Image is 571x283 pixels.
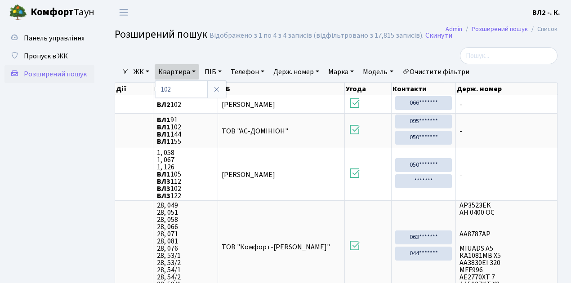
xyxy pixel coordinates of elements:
[115,83,153,95] th: Дії
[201,64,225,80] a: ПІБ
[157,122,170,132] b: ВЛ1
[155,64,199,80] a: Квартира
[459,101,553,108] span: -
[157,100,170,110] b: ВЛ2
[532,7,560,18] a: ВЛ2 -. К.
[222,170,275,180] span: [PERSON_NAME]
[325,64,357,80] a: Марка
[459,171,553,178] span: -
[392,83,456,95] th: Контакти
[157,137,170,146] b: ВЛ1
[222,242,330,252] span: ТОВ "Комфорт-[PERSON_NAME]"
[24,51,68,61] span: Пропуск в ЖК
[459,128,553,135] span: -
[432,20,571,39] nav: breadcrumb
[532,8,560,18] b: ВЛ2 -. К.
[157,116,214,145] span: 91 102 144 155
[218,83,345,95] th: ПІБ
[157,115,170,125] b: ВЛ1
[157,184,170,194] b: ВЛ3
[112,5,135,20] button: Переключити навігацію
[270,64,323,80] a: Держ. номер
[157,191,170,201] b: ВЛ3
[24,33,85,43] span: Панель управління
[157,169,170,179] b: ВЛ1
[24,69,87,79] span: Розширений пошук
[31,5,74,19] b: Комфорт
[31,5,94,20] span: Таун
[4,47,94,65] a: Пропуск в ЖК
[222,126,288,136] span: ТОВ "АС-ДОМІНІОН"
[456,83,558,95] th: Держ. номер
[528,24,558,34] li: Список
[210,31,424,40] div: Відображено з 1 по 4 з 4 записів (відфільтровано з 17,815 записів).
[425,31,452,40] a: Скинути
[115,27,207,42] span: Розширений пошук
[153,83,218,95] th: Квартира
[157,101,214,108] span: 102
[222,100,275,110] span: [PERSON_NAME]
[157,149,214,199] span: 1, 058 1, 067 1, 126 105 112 102 122
[130,64,153,80] a: ЖК
[4,29,94,47] a: Панель управління
[157,129,170,139] b: ВЛ1
[399,64,473,80] a: Очистити фільтри
[472,24,528,34] a: Розширений пошук
[345,83,392,95] th: Угода
[227,64,268,80] a: Телефон
[4,65,94,83] a: Розширений пошук
[359,64,397,80] a: Модель
[446,24,462,34] a: Admin
[460,47,558,64] input: Пошук...
[9,4,27,22] img: logo.png
[157,177,170,186] b: ВЛ3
